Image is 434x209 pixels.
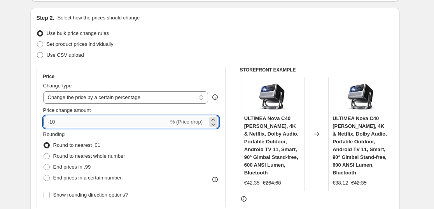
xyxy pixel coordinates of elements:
[43,83,72,89] span: Change type
[57,14,140,22] p: Select how the prices should change
[43,107,91,113] span: Price change amount
[244,179,260,187] div: €42.35
[332,115,387,176] span: ULTIMEA Nova C40 [PERSON_NAME], 4K & Netflix, Dolby Audio, Portable Outdoor, Android TV 11, Smart...
[211,93,219,101] div: help
[263,179,281,187] strike: €264.68
[257,81,288,112] img: 71Cz-i-SSuL_80x.jpg
[43,131,65,137] span: Rounding
[37,14,54,22] h2: Step 2.
[240,67,394,73] h6: STOREFRONT EXAMPLE
[170,119,203,125] span: % (Price drop)
[345,81,376,112] img: 71Cz-i-SSuL_80x.jpg
[43,73,54,80] h3: Price
[47,30,109,36] span: Use bulk price change rules
[53,175,122,181] span: End prices in a certain number
[53,142,100,148] span: Round to nearest .01
[47,41,114,47] span: Set product prices individually
[53,164,91,170] span: End prices in .99
[244,115,299,176] span: ULTIMEA Nova C40 [PERSON_NAME], 4K & Netflix, Dolby Audio, Portable Outdoor, Android TV 11, Smart...
[43,116,169,128] input: -15
[332,179,348,187] div: €38.12
[47,52,84,58] span: Use CSV upload
[53,153,125,159] span: Round to nearest whole number
[53,192,128,198] span: Show rounding direction options?
[351,179,367,187] strike: €42.35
